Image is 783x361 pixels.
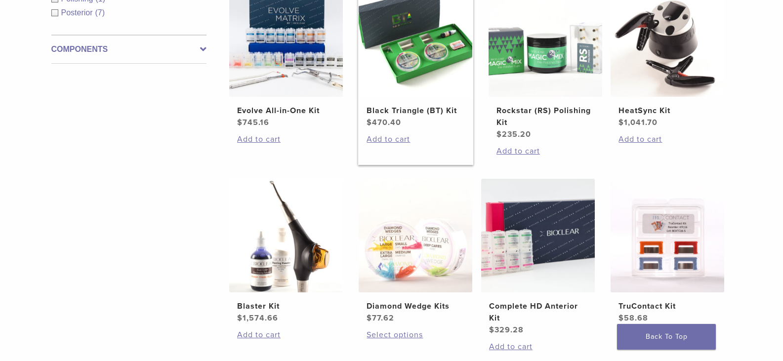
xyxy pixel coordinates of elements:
[367,329,464,341] a: Select options for “Diamond Wedge Kits”
[618,118,658,127] bdi: 1,041.70
[611,179,724,292] img: TruContact Kit
[359,179,472,292] img: Diamond Wedge Kits
[237,313,278,323] bdi: 1,574.66
[481,179,595,292] img: Complete HD Anterior Kit
[237,313,243,323] span: $
[496,145,594,157] a: Add to cart: “Rockstar (RS) Polishing Kit”
[489,341,587,353] a: Add to cart: “Complete HD Anterior Kit”
[229,179,344,324] a: Blaster KitBlaster Kit $1,574.66
[367,313,372,323] span: $
[367,313,394,323] bdi: 77.62
[237,105,335,117] h2: Evolve All-in-One Kit
[237,133,335,145] a: Add to cart: “Evolve All-in-One Kit”
[367,105,464,117] h2: Black Triangle (BT) Kit
[237,329,335,341] a: Add to cart: “Blaster Kit”
[367,118,401,127] bdi: 470.40
[367,133,464,145] a: Add to cart: “Black Triangle (BT) Kit”
[617,324,716,350] a: Back To Top
[367,118,372,127] span: $
[358,179,473,324] a: Diamond Wedge KitsDiamond Wedge Kits $77.62
[367,300,464,312] h2: Diamond Wedge Kits
[237,118,269,127] bdi: 745.16
[496,129,502,139] span: $
[618,105,716,117] h2: HeatSync Kit
[229,179,343,292] img: Blaster Kit
[237,118,243,127] span: $
[618,118,624,127] span: $
[61,8,95,17] span: Posterior
[489,300,587,324] h2: Complete HD Anterior Kit
[618,133,716,145] a: Add to cart: “HeatSync Kit”
[610,179,725,324] a: TruContact KitTruContact Kit $58.68
[51,43,206,55] label: Components
[618,300,716,312] h2: TruContact Kit
[496,105,594,128] h2: Rockstar (RS) Polishing Kit
[95,8,105,17] span: (7)
[489,325,495,335] span: $
[496,129,531,139] bdi: 235.20
[481,179,596,336] a: Complete HD Anterior KitComplete HD Anterior Kit $329.28
[618,313,624,323] span: $
[489,325,524,335] bdi: 329.28
[618,313,648,323] bdi: 58.68
[237,300,335,312] h2: Blaster Kit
